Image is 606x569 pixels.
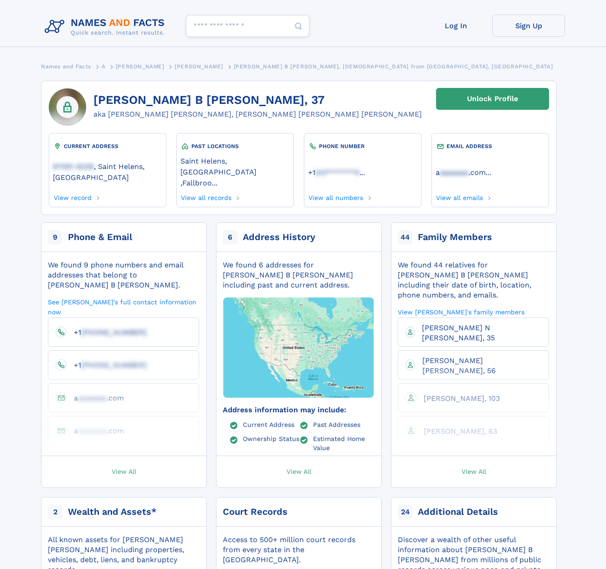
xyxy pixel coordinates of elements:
button: Search Button [288,15,309,37]
div: Access to 500+ million court records from every state in the [GEOGRAPHIC_DATA]. [223,535,374,565]
div: We found 6 addresses for [PERSON_NAME] B [PERSON_NAME] including past and current address. [223,260,374,290]
a: Log In [419,15,492,37]
a: Ownership Status [243,435,299,442]
a: Current Address [243,420,294,428]
a: View All [37,456,211,487]
span: View All [112,467,136,475]
span: [PERSON_NAME] [PERSON_NAME], 56 [422,356,496,375]
a: [PERSON_NAME], 63 [416,426,497,435]
a: +1[PHONE_NUMBER] [67,360,147,369]
div: Phone & Email [68,231,132,244]
span: [PERSON_NAME] N [PERSON_NAME], 35 [422,323,495,342]
div: Additional Details [418,506,498,518]
div: , [180,151,290,191]
div: Address History [243,231,315,244]
span: 9 [48,230,62,245]
div: Wealth and Assets* [68,506,157,518]
a: 97051-9228, Saint Helens, [GEOGRAPHIC_DATA] [53,161,162,182]
a: [PERSON_NAME] [PERSON_NAME], 56 [415,356,541,374]
input: search input [186,15,309,37]
span: [PERSON_NAME], 63 [424,427,497,436]
a: aaaaaaaa.com [67,393,124,402]
a: View all emails [436,191,483,201]
span: aaaaaaa [78,394,107,402]
a: Saint Helens, [GEOGRAPHIC_DATA] [180,156,290,176]
a: Fallbroo... [182,178,217,187]
span: View All [462,467,486,475]
a: aaaaaaaa.com [67,426,124,435]
div: PAST LOCATIONS [180,142,290,151]
div: We found 9 phone numbers and email addresses that belong to [PERSON_NAME] B [PERSON_NAME]. [48,260,199,290]
span: 6 [223,230,237,245]
span: View All [287,467,311,475]
a: [PERSON_NAME], 103 [416,394,500,402]
div: aka [PERSON_NAME] [PERSON_NAME], [PERSON_NAME] [PERSON_NAME] [PERSON_NAME] [93,109,422,120]
span: aaaaaaa [440,168,468,177]
a: ... [436,168,545,177]
a: View all numbers [308,191,364,201]
div: PHONE NUMBER [308,142,417,151]
img: Map with markers on addresses Alex B Alex [207,272,390,423]
img: Logo Names and Facts [41,15,172,39]
div: CURRENT ADDRESS [53,142,162,151]
a: [PERSON_NAME] [175,61,223,72]
div: We found 44 relatives for [PERSON_NAME] B [PERSON_NAME] including their date of birth, location, ... [398,260,549,300]
a: +1[PHONE_NUMBER] [67,328,147,336]
a: Unlock Profile [436,88,549,110]
a: [PERSON_NAME] [116,61,164,72]
span: 97051-9228 [53,162,94,171]
a: aaaaaaaa.com [436,167,486,177]
a: A [102,61,106,72]
a: ... [308,168,417,177]
a: [PERSON_NAME] N [PERSON_NAME], 35 [415,323,541,342]
span: 2 [48,505,62,519]
span: [PERSON_NAME] [175,63,223,70]
span: aaaaaaa [78,426,107,435]
a: Estimated Home Value [313,435,375,451]
div: Unlock Profile [467,88,518,109]
div: EMAIL ADDRESS [436,142,545,151]
span: [PHONE_NUMBER] [81,328,147,337]
span: A [102,63,106,70]
div: Family Members [418,231,492,244]
span: [PERSON_NAME] [116,63,164,70]
a: View All [387,456,561,487]
span: 24 [398,505,412,519]
span: [PERSON_NAME] B [PERSON_NAME], [DEMOGRAPHIC_DATA] from [GEOGRAPHIC_DATA], [GEOGRAPHIC_DATA] [234,63,553,70]
a: View all records [180,191,232,201]
a: Past Addresses [313,420,360,428]
span: [PHONE_NUMBER] [81,361,147,369]
h1: [PERSON_NAME] B [PERSON_NAME], 37 [93,93,422,107]
a: View [PERSON_NAME]'s family members [398,308,524,316]
div: Court Records [223,506,288,518]
a: Sign Up [492,15,565,37]
div: Address information may include: [223,405,374,415]
span: [PERSON_NAME], 103 [424,394,500,403]
span: 44 [398,230,412,245]
a: See [PERSON_NAME]'s full contact information now [48,297,199,316]
a: View record [53,191,92,201]
a: View All [212,456,386,487]
a: Names and Facts [41,61,91,72]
